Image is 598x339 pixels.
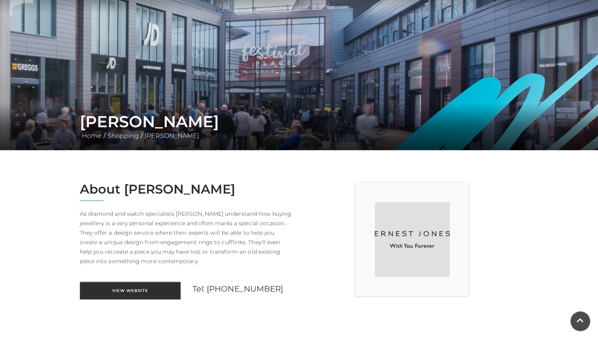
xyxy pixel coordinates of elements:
[80,112,519,131] h1: [PERSON_NAME]
[143,132,201,139] a: [PERSON_NAME]
[80,282,181,299] a: View Website
[106,132,141,139] a: Shopping
[80,182,293,197] h2: About [PERSON_NAME]
[80,209,293,266] p: As diamond and watch specialists [PERSON_NAME] understand how buying jewellery is a very personal...
[74,112,524,141] div: / /
[80,132,104,139] a: Home
[192,284,283,294] a: Tel: [PHONE_NUMBER]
